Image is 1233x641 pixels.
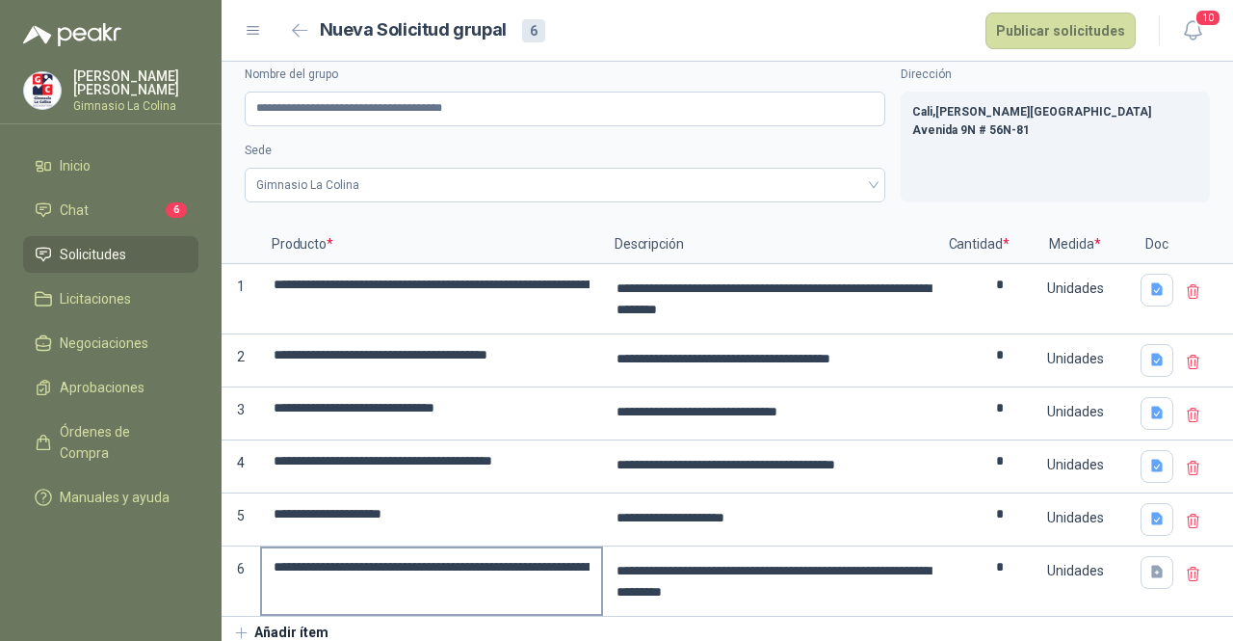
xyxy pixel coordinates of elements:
[222,494,260,547] p: 5
[1019,548,1131,593] div: Unidades
[1019,389,1131,434] div: Unidades
[222,334,260,387] p: 2
[60,333,148,354] span: Negociaciones
[24,72,61,109] img: Company Logo
[60,377,144,398] span: Aprobaciones
[60,244,126,265] span: Solicitudes
[222,387,260,441] p: 3
[222,264,260,334] p: 1
[23,369,198,406] a: Aprobaciones
[23,479,198,516] a: Manuales y ayuda
[23,414,198,471] a: Órdenes de Compra
[60,200,89,221] span: Chat
[222,547,260,617] p: 6
[60,288,131,309] span: Licitaciones
[23,236,198,273] a: Solicitudes
[1175,13,1210,48] button: 10
[1017,226,1133,264] p: Medida
[166,202,187,218] span: 6
[260,226,603,264] p: Producto
[320,16,507,44] h2: Nueva Solicitud grupal
[603,226,940,264] p: Descripción
[23,325,198,361] a: Negociaciones
[23,147,198,184] a: Inicio
[985,13,1136,49] button: Publicar solicitudes
[901,66,1210,84] label: Dirección
[222,441,260,494] p: 4
[60,421,180,464] span: Órdenes de Compra
[1133,226,1181,264] p: Doc
[256,171,874,200] span: Gimnasio La Colina
[522,19,545,42] div: 6
[912,121,1198,140] p: Avenida 9N # 56N-81
[940,226,1017,264] p: Cantidad
[23,23,121,46] img: Logo peakr
[73,69,198,96] p: [PERSON_NAME] [PERSON_NAME]
[1019,336,1131,381] div: Unidades
[73,100,198,112] p: Gimnasio La Colina
[1019,266,1131,310] div: Unidades
[912,103,1198,121] p: Cali , [PERSON_NAME][GEOGRAPHIC_DATA]
[245,66,885,84] label: Nombre del grupo
[245,142,885,160] label: Sede
[23,280,198,317] a: Licitaciones
[23,192,198,228] a: Chat6
[60,155,91,176] span: Inicio
[1019,495,1131,540] div: Unidades
[1019,442,1131,487] div: Unidades
[60,487,170,508] span: Manuales y ayuda
[1194,9,1221,27] span: 10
